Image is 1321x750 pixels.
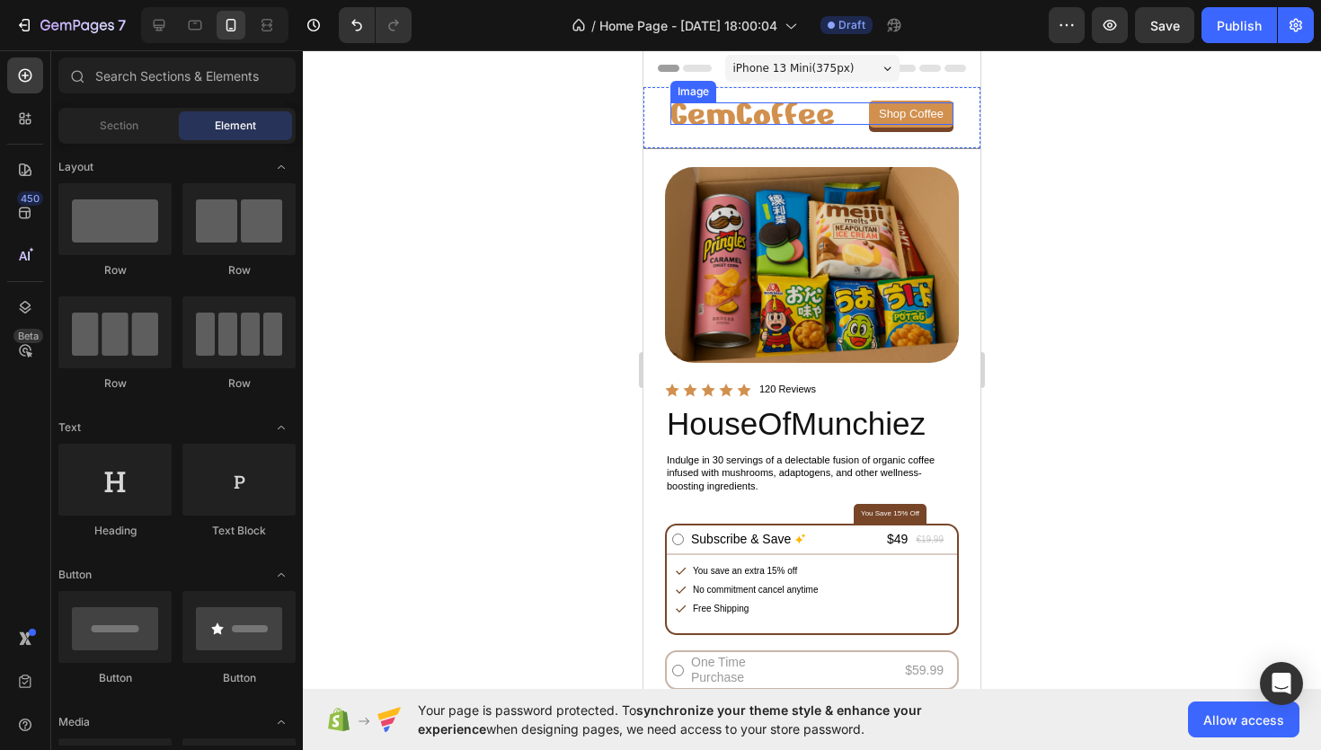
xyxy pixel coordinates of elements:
[40,597,165,642] label: One Time Purchase
[1260,662,1303,705] div: Open Intercom Messenger
[58,523,172,539] div: Heading
[58,670,172,686] div: Button
[58,714,90,730] span: Media
[1203,710,1284,729] span: Allow access
[339,7,412,43] div: Undo/Redo
[58,57,296,93] input: Search Sections & Elements
[58,567,92,583] span: Button
[1188,701,1299,737] button: Allow access
[599,16,777,35] span: Home Page - [DATE] 18:00:04
[1135,7,1194,43] button: Save
[174,613,301,628] p: $59.99
[182,262,296,278] div: Row
[838,17,865,33] span: Draft
[1150,18,1180,33] span: Save
[58,159,93,175] span: Layout
[643,50,980,689] iframe: Design area
[1201,7,1277,43] button: Publish
[118,14,126,36] p: 7
[418,701,992,738] span: Your page is password protected. To when designing pages, we need access to your store password.
[17,191,43,206] div: 450
[215,118,256,134] span: Element
[182,375,296,392] div: Row
[58,419,81,436] span: Text
[182,670,296,686] div: Button
[7,7,134,43] button: 7
[267,560,296,589] span: Toggle open
[58,375,172,392] div: Row
[13,329,43,343] div: Beta
[1217,16,1262,35] div: Publish
[267,153,296,181] span: Toggle open
[100,118,138,134] span: Section
[182,523,296,539] div: Text Block
[418,702,922,737] span: synchronize your theme style & enhance your experience
[267,708,296,737] span: Toggle open
[591,16,596,35] span: /
[267,413,296,442] span: Toggle open
[58,262,172,278] div: Row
